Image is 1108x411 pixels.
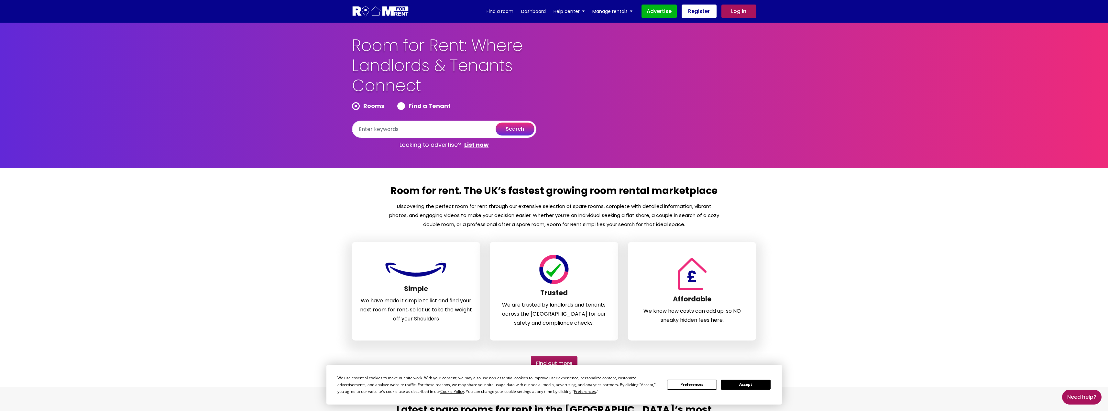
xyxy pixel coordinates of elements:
a: Find out More [531,356,577,371]
button: Preferences [667,380,717,390]
a: Dashboard [521,6,546,16]
h2: Room for rent. The UK’s fastest growing room rental marketplace [389,184,720,202]
img: Logo for Room for Rent, featuring a welcoming design with a house icon and modern typography [352,5,409,17]
span: Preferences [574,389,596,394]
h3: Simple [360,285,472,296]
a: Need Help? [1062,390,1102,405]
input: Enter keywords [352,121,536,138]
a: Find a room [487,6,513,16]
p: Looking to advertise? [352,138,536,152]
a: Manage rentals [592,6,632,16]
span: Cookie Policy [440,389,464,394]
p: We know how costs can add up, so NO sneaky hidden fees here. [636,307,748,325]
img: Room For Rent [675,258,710,290]
button: Accept [721,380,771,390]
img: Room For Rent [538,255,570,284]
p: Discovering the perfect room for rent through our extensive selection of spare rooms, complete wi... [389,202,720,229]
a: Help center [554,6,585,16]
h3: Trusted [498,289,610,300]
a: Advertise [642,5,677,18]
a: Log in [721,5,756,18]
p: We have made it simple to list and find your next room for rent, so let us take the weight off yo... [360,296,472,323]
label: Rooms [352,102,384,110]
h3: Affordable [636,295,748,307]
p: We are trusted by landlords and tenants across the [GEOGRAPHIC_DATA] for our safety and complianc... [498,300,610,328]
h1: Room for Rent: Where Landlords & Tenants Connect [352,36,569,102]
img: Room For Rent [384,259,448,280]
button: search [496,123,534,135]
div: Cookie Consent Prompt [326,365,782,405]
label: Find a Tenant [397,102,451,110]
a: Register [682,5,717,18]
a: List now [464,141,489,149]
div: We use essential cookies to make our site work. With your consent, we may also use non-essential ... [337,374,659,395]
